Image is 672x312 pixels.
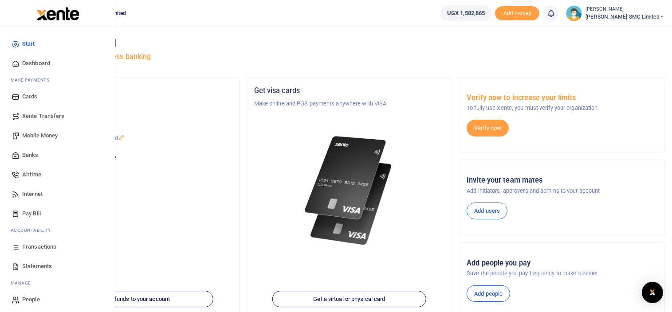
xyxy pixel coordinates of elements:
[586,13,665,21] span: [PERSON_NAME] SMC Limited
[7,276,108,290] li: M
[7,126,108,145] a: Mobile Money
[7,237,108,257] a: Transactions
[41,99,232,108] p: Dawin Advisory SMC Limited
[7,184,108,204] a: Internet
[495,9,539,16] a: Add money
[272,291,426,308] a: Get a virtual or physical card
[7,106,108,126] a: Xente Transfers
[642,282,663,303] div: Open Intercom Messenger
[467,120,509,136] a: Verify now
[7,54,108,73] a: Dashboard
[22,295,40,304] span: People
[22,170,41,179] span: Airtime
[302,129,397,252] img: xente-_physical_cards.png
[22,112,65,121] span: Xente Transfers
[7,145,108,165] a: Banks
[22,131,58,140] span: Mobile Money
[41,86,232,95] h5: Organization
[22,151,39,160] span: Banks
[7,73,108,87] li: M
[467,187,657,195] p: Add initiators, approvers and admins to your account
[495,6,539,21] span: Add money
[586,6,665,13] small: [PERSON_NAME]
[254,86,445,95] h5: Get visa cards
[467,269,657,278] p: Save the people you pay frequently to make it easier
[15,280,31,286] span: anage
[467,104,657,113] p: To fully use Xente, you must verify your organization
[440,5,491,21] a: UGX 1,582,865
[60,291,213,308] a: Add funds to your account
[437,5,495,21] li: Wallet ballance
[7,223,108,237] li: Ac
[35,10,79,16] a: logo-small logo-large logo-large
[22,92,38,101] span: Cards
[254,99,445,108] p: Make online and POS payments anywhere with VISA
[41,153,232,162] p: Your current account balance
[467,259,657,268] h5: Add people you pay
[34,38,665,48] h4: Hello [PERSON_NAME]
[22,59,50,68] span: Dashboard
[467,94,657,102] h5: Verify now to increase your limits
[566,5,665,21] a: profile-user [PERSON_NAME] [PERSON_NAME] SMC Limited
[36,7,79,20] img: logo-large
[22,190,43,199] span: Internet
[22,209,41,218] span: Pay Bill
[17,227,51,234] span: countability
[7,34,108,54] a: Start
[41,134,232,143] p: [PERSON_NAME] SMC Limited
[7,87,108,106] a: Cards
[495,6,539,21] li: Toup your wallet
[41,121,232,129] h5: Account
[7,165,108,184] a: Airtime
[22,262,52,271] span: Statements
[467,176,657,185] h5: Invite your team mates
[15,77,50,83] span: ake Payments
[447,9,485,18] span: UGX 1,582,865
[7,204,108,223] a: Pay Bill
[467,203,507,219] a: Add users
[22,39,35,48] span: Start
[22,242,56,251] span: Transactions
[7,257,108,276] a: Statements
[467,285,510,302] a: Add people
[7,290,108,309] a: People
[41,164,232,173] h5: UGX 13,017,169
[566,5,582,21] img: profile-user
[34,52,665,61] h5: Welcome to better business banking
